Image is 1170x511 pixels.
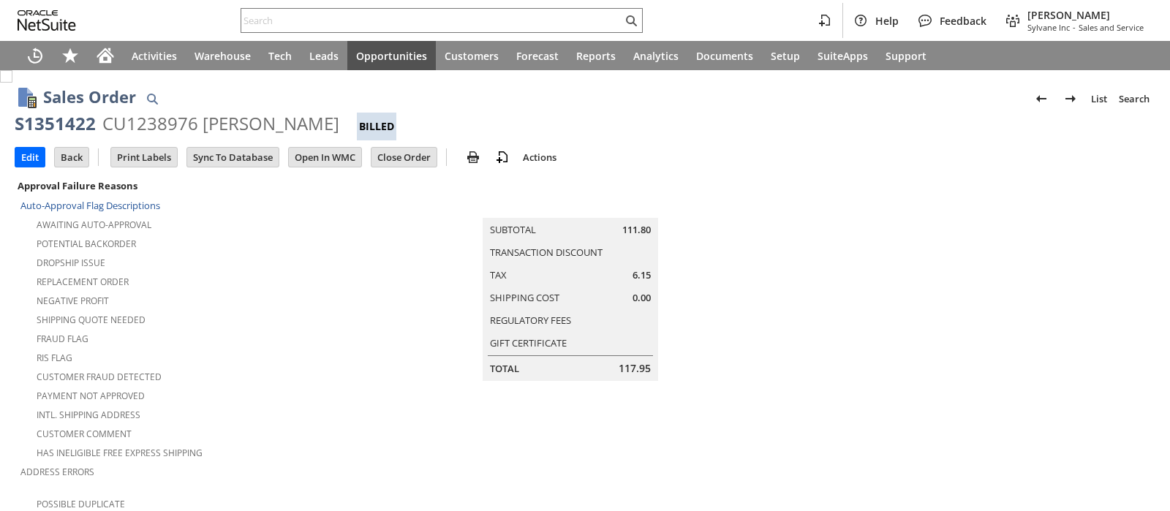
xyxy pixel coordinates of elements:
img: Previous [1033,90,1050,107]
input: Sync To Database [187,148,279,167]
input: Close Order [371,148,437,167]
a: Opportunities [347,41,436,70]
a: Support [877,41,935,70]
span: Customers [445,49,499,63]
svg: Home [97,47,114,64]
a: Setup [762,41,809,70]
span: Documents [696,49,753,63]
span: 117.95 [619,361,651,376]
span: [PERSON_NAME] [1027,8,1144,22]
a: Regulatory Fees [490,314,571,327]
span: Leads [309,49,339,63]
span: Analytics [633,49,679,63]
a: Auto-Approval Flag Descriptions [20,199,160,212]
a: List [1085,87,1113,110]
a: Negative Profit [37,295,109,307]
a: Address Errors [20,466,94,478]
div: S1351422 [15,112,96,135]
a: Replacement Order [37,276,129,288]
span: Sales and Service [1079,22,1144,33]
a: Shipping Cost [490,291,559,304]
div: Shortcuts [53,41,88,70]
a: Recent Records [18,41,53,70]
span: Help [875,14,899,28]
a: Warehouse [186,41,260,70]
img: Quick Find [143,90,161,107]
svg: logo [18,10,76,31]
a: Gift Certificate [490,336,567,349]
a: Transaction Discount [490,246,603,259]
a: Actions [517,151,562,164]
a: Tech [260,41,301,70]
a: Subtotal [490,223,536,236]
a: SuiteApps [809,41,877,70]
a: RIS flag [37,352,72,364]
div: Billed [357,113,396,140]
a: Activities [123,41,186,70]
a: Potential Backorder [37,238,136,250]
a: Awaiting Auto-Approval [37,219,151,231]
span: Support [886,49,926,63]
span: SuiteApps [818,49,868,63]
span: Reports [576,49,616,63]
img: Next [1062,90,1079,107]
a: Leads [301,41,347,70]
a: Customer Comment [37,428,132,440]
span: Warehouse [195,49,251,63]
a: Documents [687,41,762,70]
svg: Shortcuts [61,47,79,64]
input: Back [55,148,88,167]
a: Reports [567,41,624,70]
span: Opportunities [356,49,427,63]
img: print.svg [464,148,482,166]
a: Customer Fraud Detected [37,371,162,383]
div: Approval Failure Reasons [15,176,374,195]
span: Sylvane Inc [1027,22,1070,33]
a: Tax [490,268,507,281]
a: Fraud Flag [37,333,88,345]
a: Possible Duplicate [37,498,125,510]
a: Total [490,362,519,375]
a: Dropship Issue [37,257,105,269]
span: Feedback [940,14,986,28]
input: Open In WMC [289,148,361,167]
span: 111.80 [622,223,651,237]
a: Forecast [507,41,567,70]
input: Edit [15,148,45,167]
caption: Summary [483,194,658,218]
a: Intl. Shipping Address [37,409,140,421]
a: Shipping Quote Needed [37,314,146,326]
img: add-record.svg [494,148,511,166]
a: Has Ineligible Free Express Shipping [37,447,203,459]
input: Search [241,12,622,29]
svg: Recent Records [26,47,44,64]
span: 6.15 [633,268,651,282]
span: 0.00 [633,291,651,305]
span: Activities [132,49,177,63]
a: Analytics [624,41,687,70]
div: CU1238976 [PERSON_NAME] [102,112,339,135]
span: Forecast [516,49,559,63]
svg: Search [622,12,640,29]
input: Print Labels [111,148,177,167]
a: Customers [436,41,507,70]
a: Search [1113,87,1155,110]
a: Home [88,41,123,70]
span: Setup [771,49,800,63]
span: - [1073,22,1076,33]
h1: Sales Order [43,85,136,109]
a: Payment not approved [37,390,145,402]
span: Tech [268,49,292,63]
